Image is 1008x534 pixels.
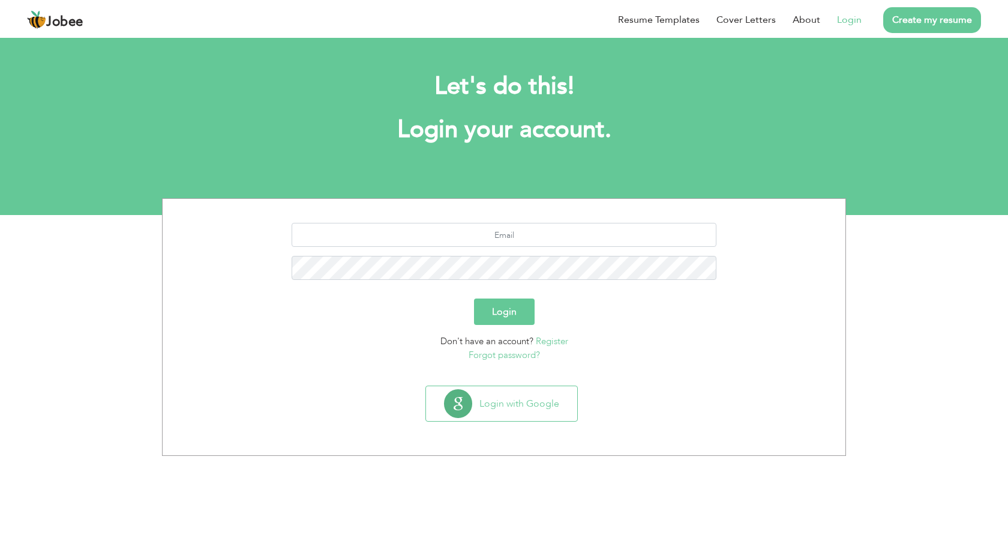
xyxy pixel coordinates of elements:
[536,335,568,347] a: Register
[716,13,776,27] a: Cover Letters
[618,13,700,27] a: Resume Templates
[469,349,540,361] a: Forgot password?
[180,114,828,145] h1: Login your account.
[474,299,535,325] button: Login
[27,10,83,29] a: Jobee
[883,7,981,33] a: Create my resume
[180,71,828,102] h2: Let's do this!
[426,386,577,421] button: Login with Google
[837,13,862,27] a: Login
[46,16,83,29] span: Jobee
[793,13,820,27] a: About
[440,335,533,347] span: Don't have an account?
[27,10,46,29] img: jobee.io
[292,223,717,247] input: Email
